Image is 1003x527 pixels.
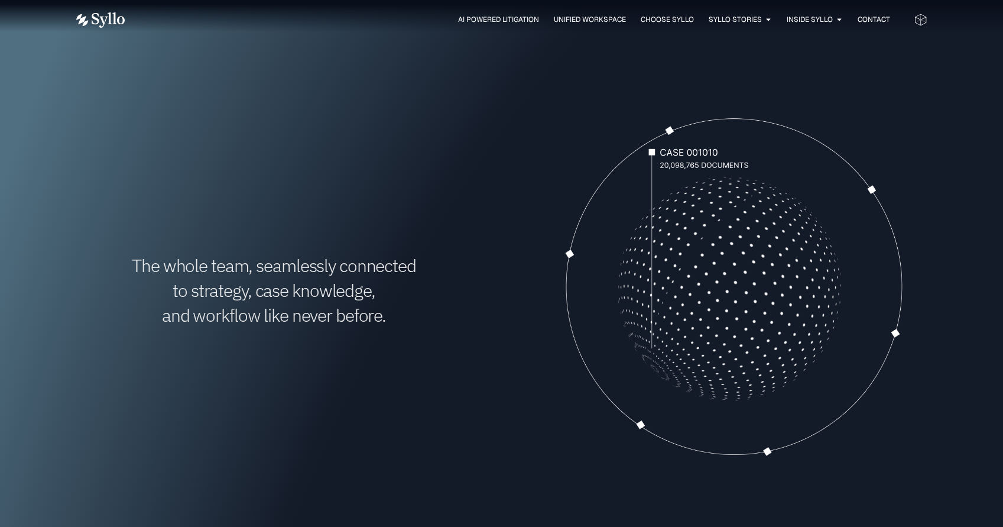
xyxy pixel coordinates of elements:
[787,14,833,25] a: Inside Syllo
[458,14,539,25] a: AI Powered Litigation
[76,253,472,328] h1: The whole team, seamlessly connected to strategy, case knowledge, and workflow like never before.
[148,14,890,25] nav: Menu
[858,14,890,25] a: Contact
[76,12,125,28] img: Vector
[554,14,626,25] a: Unified Workspace
[709,14,762,25] a: Syllo Stories
[148,14,890,25] div: Menu Toggle
[641,14,694,25] a: Choose Syllo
